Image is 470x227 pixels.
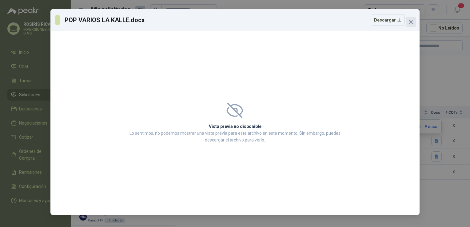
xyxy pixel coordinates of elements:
p: Lo sentimos, no podemos mostrar una vista previa para este archivo en este momento. Sin embargo, ... [128,130,342,143]
h3: POP VARIOS LA KALLE.docx [65,15,145,25]
span: close [408,19,413,24]
h2: Vista previa no disponible [128,123,342,130]
button: Descargar [371,14,405,26]
button: Close [406,17,416,27]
